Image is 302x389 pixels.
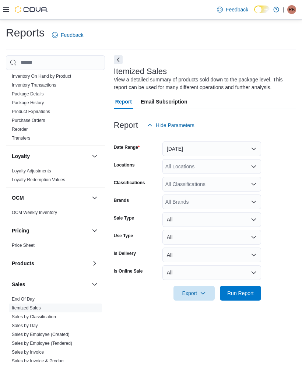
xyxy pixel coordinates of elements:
a: Package Details [12,91,44,97]
button: Run Report [220,286,261,301]
label: Is Delivery [114,250,136,256]
input: Dark Mode [254,6,270,13]
a: Transfers [12,136,30,141]
h3: Report [114,121,138,130]
button: Loyalty [90,152,99,161]
a: Price Sheet [12,243,35,248]
button: Pricing [12,227,89,234]
a: Inventory On Hand by Product [12,74,71,79]
a: OCM Weekly Inventory [12,210,57,215]
div: Loyalty [6,167,105,187]
span: Email Subscription [141,94,187,109]
button: Loyalty [12,153,89,160]
p: | [283,5,284,14]
h3: OCM [12,194,24,201]
button: Export [173,286,215,301]
button: All [162,230,261,245]
h3: Loyalty [12,153,30,160]
a: Sales by Day [12,323,38,328]
a: Sales by Invoice & Product [12,358,64,364]
h1: Reports [6,25,45,40]
button: Next [114,55,123,64]
button: Products [90,259,99,268]
a: Inventory Transactions [12,83,56,88]
div: Inventory [6,45,105,146]
div: OCM [6,208,105,220]
button: Open list of options [251,181,257,187]
div: Regina Billingsley [287,5,296,14]
label: Date Range [114,144,140,150]
a: End Of Day [12,297,35,302]
a: Inventory On Hand by Package [12,65,73,70]
a: Package History [12,100,44,105]
a: Reorder [12,127,28,132]
label: Brands [114,197,129,203]
span: Feedback [226,6,248,13]
label: Is Online Sale [114,268,143,274]
label: Sale Type [114,215,134,221]
button: OCM [90,193,99,202]
h3: Pricing [12,227,29,234]
a: Feedback [214,2,251,17]
a: Sales by Classification [12,314,56,319]
span: RB [289,5,295,14]
div: Pricing [6,241,105,253]
button: Products [12,260,89,267]
span: Hide Parameters [156,122,194,129]
span: Run Report [227,290,254,297]
a: Sales by Employee (Tendered) [12,341,72,346]
button: Open list of options [251,199,257,205]
button: [DATE] [162,141,261,156]
button: Sales [90,280,99,289]
span: Export [178,286,210,301]
button: All [162,212,261,227]
h3: Sales [12,281,25,288]
button: Open list of options [251,164,257,169]
label: Locations [114,162,135,168]
a: Product Expirations [12,109,50,114]
label: Use Type [114,233,133,239]
img: Cova [15,6,48,13]
a: Purchase Orders [12,118,45,123]
button: All [162,265,261,280]
span: Dark Mode [254,13,254,14]
button: OCM [12,194,89,201]
a: Itemized Sales [12,305,41,311]
a: Sales by Employee (Created) [12,332,70,337]
h3: Itemized Sales [114,67,167,76]
span: Report [115,94,132,109]
button: Sales [12,281,89,288]
h3: Products [12,260,34,267]
a: Feedback [49,28,86,42]
button: Pricing [90,226,99,235]
a: Sales by Invoice [12,350,44,355]
div: View a detailed summary of products sold down to the package level. This report can be used for m... [114,76,292,91]
button: All [162,248,261,262]
a: Loyalty Adjustments [12,168,51,174]
label: Classifications [114,180,145,186]
span: Feedback [61,31,83,39]
a: Loyalty Redemption Values [12,177,65,182]
button: Hide Parameters [144,118,197,133]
